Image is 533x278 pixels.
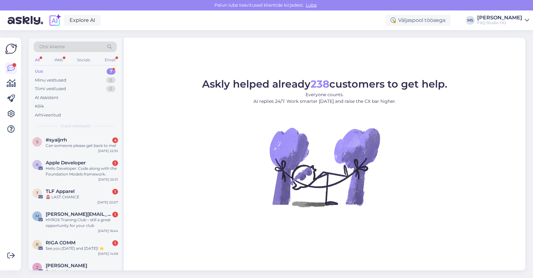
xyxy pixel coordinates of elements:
[202,91,447,105] p: Everyone counts. AI replies 24/7. Work smarter [DATE] and raise the CX bar higher.
[46,211,112,217] span: maciej@hyrox.pl
[97,200,118,205] div: [DATE] 20:07
[36,265,38,270] span: J
[107,68,115,75] div: 7
[106,86,115,92] div: 0
[76,56,91,64] div: Socials
[46,160,86,166] span: Apple Developer
[311,78,329,90] b: 238
[34,56,41,64] div: All
[103,56,117,64] div: Email
[64,15,101,26] a: Explore AI
[35,112,61,118] div: Arhiveeritud
[36,191,38,195] span: T
[112,212,118,217] div: 1
[46,217,118,228] div: HYROX Training Club – still a great opportunity for your club
[35,77,66,83] div: Minu vestlused
[46,166,118,177] div: Hello Developer: Code along with the Foundation Models framework.
[39,43,65,50] span: Otsi kliente
[46,268,118,274] div: Re: Upgrading to pro
[112,189,118,195] div: 1
[35,103,44,109] div: Kõik
[466,16,475,25] div: MS
[477,20,522,25] div: FitQ Studio OÜ
[53,56,64,64] div: Web
[98,251,118,256] div: [DATE] 14:09
[98,228,118,233] div: [DATE] 16:44
[202,78,447,90] span: Askly helped already customers to get help.
[35,95,58,101] div: AI Assistent
[112,240,118,246] div: 1
[35,68,43,75] div: Uus
[36,162,39,167] span: A
[5,43,17,55] img: Askly Logo
[36,139,38,144] span: s
[46,246,118,251] div: See you [DATE] and [DATE]! ⭐
[46,189,75,194] span: TLF Apparel
[477,15,522,20] div: [PERSON_NAME]
[112,160,118,166] div: 1
[112,137,118,143] div: 4
[61,123,90,129] span: Uued vestlused
[36,214,39,218] span: m
[98,177,118,182] div: [DATE] 20:31
[477,15,529,25] a: [PERSON_NAME]FitQ Studio OÜ
[304,2,319,8] span: Luba
[46,194,118,200] div: 🚨 LAST CHANCE
[98,149,118,153] div: [DATE] 22:55
[35,86,66,92] div: Tiimi vestlused
[46,240,76,246] span: RIGA COMM
[48,14,62,27] img: explore-ai
[267,110,382,224] img: No Chat active
[385,15,451,26] div: Väljaspool tööaega
[36,242,39,247] span: R
[106,77,115,83] div: 0
[46,137,67,143] span: #syaljrrh
[46,143,118,149] div: Can someone please get back to me!
[46,263,87,268] span: Jarmo Takkinen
